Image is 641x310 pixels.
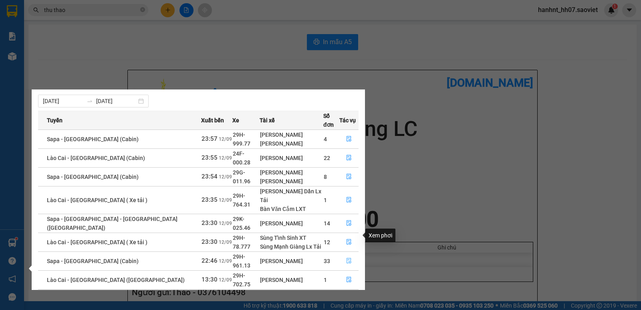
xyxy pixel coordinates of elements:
span: Sapa - [GEOGRAPHIC_DATA] (Cabin) [47,174,139,180]
span: Lào Cai - [GEOGRAPHIC_DATA] ([GEOGRAPHIC_DATA]) [47,277,185,283]
div: [PERSON_NAME] [260,168,323,177]
span: 12/09 [219,221,232,226]
span: file-done [346,220,352,227]
span: file-done [346,136,352,142]
span: file-done [346,277,352,283]
span: 12/09 [219,155,232,161]
span: Lào Cai - [GEOGRAPHIC_DATA] (Cabin) [47,155,145,161]
input: Từ ngày [43,97,83,105]
div: Bàn Văn Cắm LXT [260,290,323,299]
span: Tác vụ [339,116,356,125]
span: 14 [324,220,330,227]
div: [PERSON_NAME] [260,177,323,186]
span: Lào Cai - [GEOGRAPHIC_DATA] ( Xe tải ) [47,197,147,203]
span: 29H-764.31 [233,192,250,208]
b: Sao Việt [48,19,98,32]
span: swap-right [87,98,93,104]
input: Đến ngày [96,97,137,105]
div: [PERSON_NAME] [260,139,323,148]
span: 12 [324,239,330,245]
span: 29H-78.777 [233,235,250,250]
div: [PERSON_NAME] [260,219,323,228]
span: 23:54 [202,173,218,180]
div: Xem phơi [365,229,395,242]
span: 24F-000.28 [233,150,250,166]
span: 12/09 [219,239,232,245]
div: Bàn Văn Cắm LXT [260,205,323,213]
div: Sùng Tỉnh Sinh XT [260,233,323,242]
h2: VP Nhận: VP Hàng LC [42,47,194,97]
button: file-done [340,170,358,183]
span: file-done [346,174,352,180]
span: 23:57 [202,135,218,142]
span: 22:46 [202,257,218,264]
span: file-done [346,258,352,264]
span: Sapa - [GEOGRAPHIC_DATA] (Cabin) [47,136,139,142]
button: file-done [340,255,358,267]
span: 29K-025.46 [233,216,250,231]
span: Số đơn [323,111,339,129]
h2: PXLEEGLC [4,47,65,60]
span: 23:30 [202,219,218,227]
span: 12/09 [219,277,232,283]
button: file-done [340,133,358,146]
button: file-done [340,152,358,164]
span: 12/09 [219,258,232,264]
div: [PERSON_NAME] Dần Lx Tải [260,187,323,205]
span: Sapa - [GEOGRAPHIC_DATA] (Cabin) [47,258,139,264]
span: 1 [324,197,327,203]
span: file-done [346,197,352,203]
img: logo.jpg [4,6,44,47]
span: Xuất bến [201,116,224,125]
span: Sapa - [GEOGRAPHIC_DATA] - [GEOGRAPHIC_DATA] ([GEOGRAPHIC_DATA]) [47,216,177,231]
span: 12/09 [219,197,232,203]
span: file-done [346,155,352,161]
span: Tuyến [47,116,62,125]
button: file-done [340,236,358,249]
div: [PERSON_NAME] [260,130,323,139]
span: 4 [324,136,327,142]
span: 12/09 [219,136,232,142]
span: to [87,98,93,104]
span: 23:55 [202,154,218,161]
div: [PERSON_NAME] [260,257,323,265]
div: Sùng Mạnh Giàng Lx Tải [260,242,323,251]
b: [DOMAIN_NAME] [107,6,194,20]
span: Tài xế [260,116,275,125]
button: file-done [340,194,358,207]
span: file-done [346,239,352,245]
span: 1 [324,277,327,283]
span: 13:30 [202,276,218,283]
span: 12/09 [219,174,232,180]
span: 29H-702.75 [233,272,250,288]
span: 23:30 [202,238,218,245]
span: Xe [232,116,239,125]
span: 29G-011.96 [233,169,250,184]
span: Lào Cai - [GEOGRAPHIC_DATA] ( Xe tải ) [47,239,147,245]
button: file-done [340,217,358,230]
div: [PERSON_NAME] [260,154,323,162]
span: 29H-961.13 [233,253,250,269]
span: 8 [324,174,327,180]
button: file-done [340,274,358,286]
span: 22 [324,155,330,161]
div: [PERSON_NAME] [260,276,323,284]
span: 23:35 [202,196,218,203]
span: 33 [324,258,330,264]
span: 29H-999.77 [233,132,250,147]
